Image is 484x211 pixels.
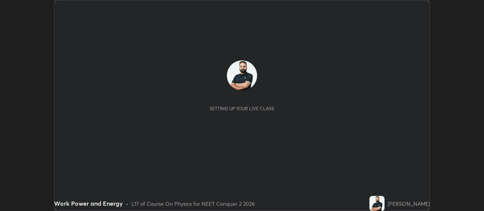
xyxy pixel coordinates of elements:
[388,200,430,208] div: [PERSON_NAME]
[132,200,255,208] div: L17 of Course On Physics for NEET Conquer 2 2026
[54,199,123,208] div: Work Power and Energy
[227,60,257,91] img: 2ca2be53fc4546ca9ffa9f5798fd6fd8.jpg
[126,200,129,208] div: •
[369,196,385,211] img: 2ca2be53fc4546ca9ffa9f5798fd6fd8.jpg
[209,106,274,111] div: Setting up your live class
